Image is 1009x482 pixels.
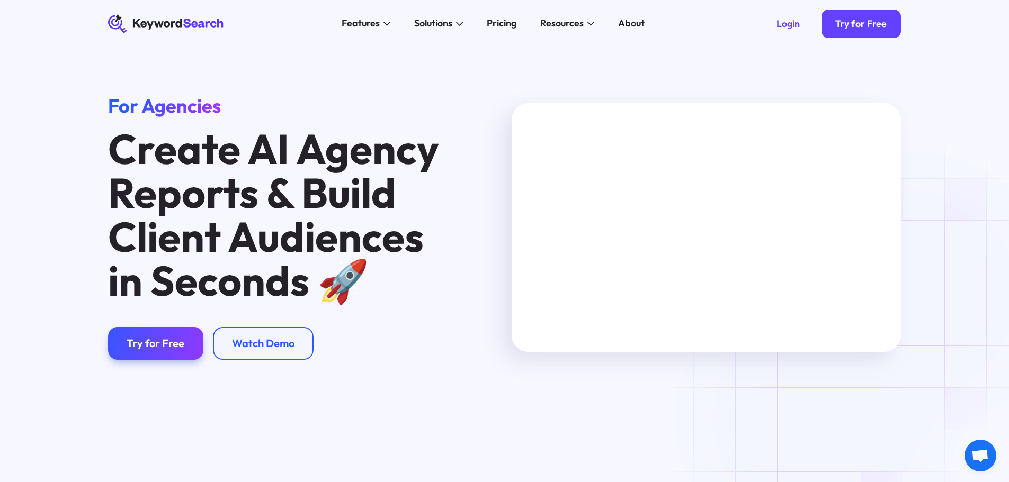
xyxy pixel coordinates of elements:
[762,10,814,38] a: Login
[108,327,204,360] a: Try for Free
[512,103,901,351] iframe: KeywordSearch Agency Reports
[487,16,516,31] div: Pricing
[540,16,584,31] div: Resources
[108,127,450,303] h1: Create AI Agency Reports & Build Client Audiences in Seconds 🚀
[480,14,524,33] a: Pricing
[108,94,221,117] span: For Agencies
[776,18,800,30] div: Login
[127,337,184,350] div: Try for Free
[232,337,294,350] div: Watch Demo
[342,16,380,31] div: Features
[414,16,452,31] div: Solutions
[611,14,652,33] a: About
[965,440,996,471] a: Open chat
[822,10,901,38] a: Try for Free
[835,18,887,30] div: Try for Free
[618,16,645,31] div: About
